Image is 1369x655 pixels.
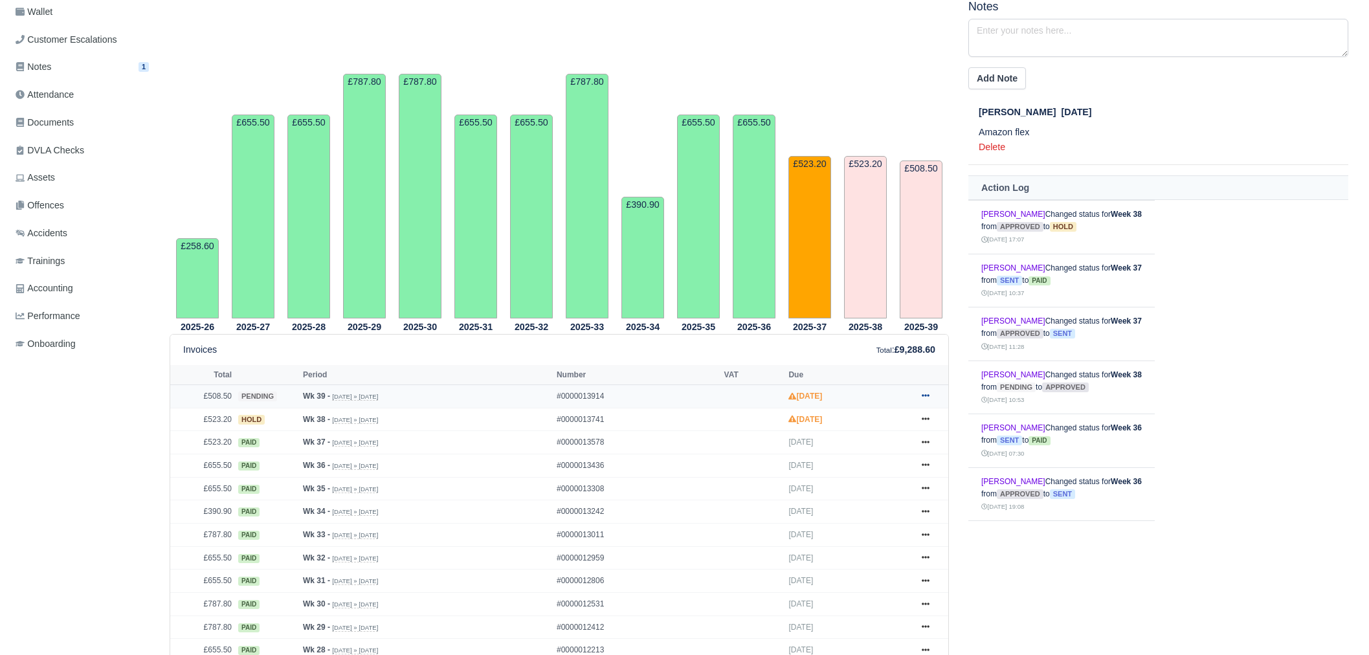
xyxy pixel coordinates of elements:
[677,115,720,318] td: £655.50
[1111,370,1142,379] strong: Week 38
[170,454,235,478] td: £655.50
[893,319,949,335] th: 2025-39
[225,319,281,335] th: 2025-27
[895,344,935,355] strong: £9,288.60
[553,477,721,500] td: #0000013308
[10,110,154,135] a: Documents
[844,156,887,318] td: £523.20
[553,593,721,616] td: #0000012531
[16,32,117,47] span: Customer Escalations
[782,319,838,335] th: 2025-37
[16,226,67,241] span: Accidents
[553,454,721,478] td: #0000013436
[553,570,721,593] td: #0000012806
[788,599,813,608] span: [DATE]
[788,507,813,516] span: [DATE]
[10,82,154,107] a: Attendance
[281,319,337,335] th: 2025-28
[1050,329,1075,339] span: sent
[332,462,378,470] small: [DATE] » [DATE]
[788,415,822,424] strong: [DATE]
[981,370,1045,379] a: [PERSON_NAME]
[238,507,260,516] span: paid
[553,524,721,547] td: #0000013011
[876,342,935,357] div: :
[238,415,265,425] span: hold
[876,346,892,354] small: Total
[10,276,154,301] a: Accounting
[170,593,235,616] td: £787.80
[968,467,1155,521] td: Changed status for from to
[979,142,1005,152] a: Delete
[968,201,1155,254] td: Changed status for from to
[176,238,219,318] td: £258.60
[303,461,330,470] strong: Wk 36 -
[981,316,1045,326] a: [PERSON_NAME]
[16,87,74,102] span: Attendance
[997,276,1022,285] span: sent
[332,601,378,608] small: [DATE] » [DATE]
[997,436,1022,445] span: sent
[1029,276,1050,285] span: paid
[170,524,235,547] td: £787.80
[170,431,235,454] td: £523.20
[559,319,615,335] th: 2025-33
[332,624,378,632] small: [DATE] » [DATE]
[16,309,80,324] span: Performance
[615,319,671,335] th: 2025-34
[303,623,330,632] strong: Wk 29 -
[721,365,786,384] th: VAT
[981,503,1024,510] small: [DATE] 19:08
[332,508,378,516] small: [DATE] » [DATE]
[968,254,1155,307] td: Changed status for from to
[10,193,154,218] a: Offences
[621,197,664,318] td: £390.90
[238,531,260,540] span: paid
[10,304,154,329] a: Performance
[981,343,1024,350] small: [DATE] 11:28
[303,553,330,562] strong: Wk 32 -
[170,477,235,500] td: £655.50
[303,484,330,493] strong: Wk 35 -
[788,576,813,585] span: [DATE]
[785,365,909,384] th: Due
[981,450,1024,457] small: [DATE] 07:30
[332,439,378,447] small: [DATE] » [DATE]
[788,553,813,562] span: [DATE]
[332,416,378,424] small: [DATE] » [DATE]
[10,165,154,190] a: Assets
[303,645,330,654] strong: Wk 28 -
[788,438,813,447] span: [DATE]
[170,408,235,431] td: £523.20
[332,393,378,401] small: [DATE] » [DATE]
[788,484,813,493] span: [DATE]
[1111,210,1142,219] strong: Week 38
[303,530,330,539] strong: Wk 33 -
[788,461,813,470] span: [DATE]
[553,616,721,639] td: #0000012412
[238,577,260,586] span: paid
[788,156,831,318] td: £523.20
[979,125,1348,140] p: Amazon flex
[981,396,1024,403] small: [DATE] 10:53
[504,319,559,335] th: 2025-32
[16,254,65,269] span: Trainings
[170,546,235,570] td: £655.50
[1111,477,1142,486] strong: Week 36
[10,249,154,274] a: Trainings
[170,365,235,384] th: Total
[343,74,386,318] td: £787.80
[337,319,392,335] th: 2025-29
[553,500,721,524] td: #0000013242
[303,438,330,447] strong: Wk 37 -
[510,115,553,318] td: £655.50
[553,431,721,454] td: #0000013578
[303,576,330,585] strong: Wk 31 -
[1111,316,1142,326] strong: Week 37
[303,392,330,401] strong: Wk 39 -
[16,198,64,213] span: Offences
[553,365,721,384] th: Number
[332,485,378,493] small: [DATE] » [DATE]
[726,319,782,335] th: 2025-36
[981,477,1045,486] a: [PERSON_NAME]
